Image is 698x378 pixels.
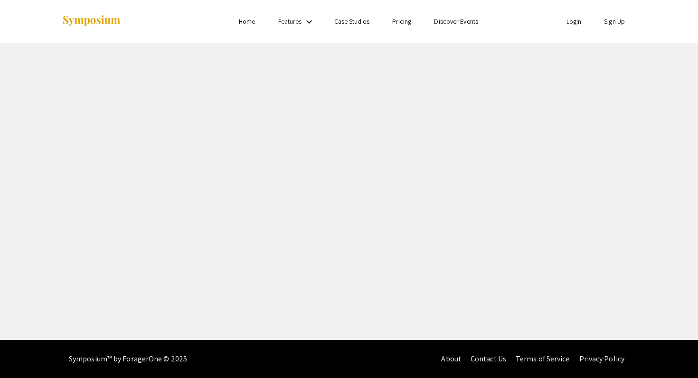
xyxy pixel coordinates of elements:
a: About [441,354,461,364]
a: Discover Events [434,17,478,26]
a: Terms of Service [516,354,570,364]
a: Features [278,17,302,26]
mat-icon: Expand Features list [303,16,315,28]
a: Home [239,17,255,26]
a: Case Studies [334,17,369,26]
a: Sign Up [604,17,625,26]
a: Contact Us [471,354,506,364]
a: Privacy Policy [579,354,624,364]
a: Pricing [392,17,412,26]
a: Login [566,17,582,26]
img: Symposium by ForagerOne [62,15,121,28]
div: Symposium™ by ForagerOne © 2025 [69,340,187,378]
